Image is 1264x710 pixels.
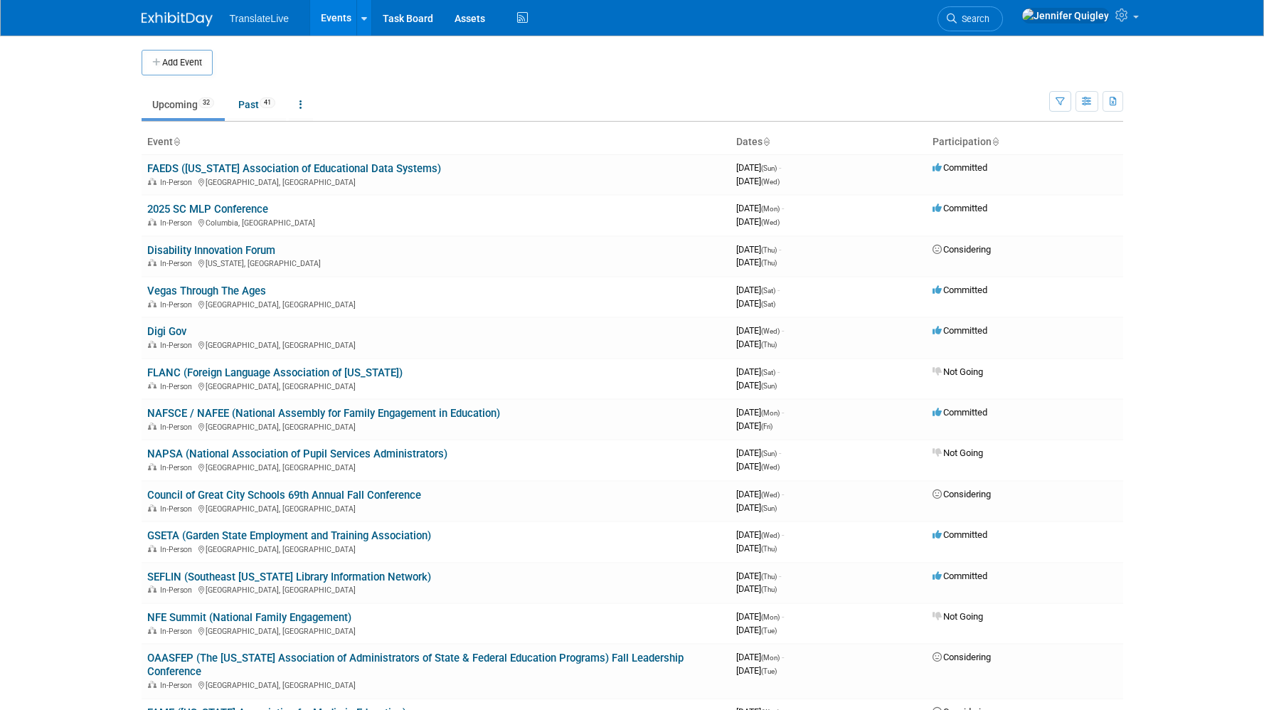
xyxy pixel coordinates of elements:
span: - [782,611,784,622]
span: - [782,407,784,418]
a: Council of Great City Schools 69th Annual Fall Conference [147,489,421,502]
span: [DATE] [736,216,780,227]
a: FAEDS ([US_STATE] Association of Educational Data Systems) [147,162,441,175]
span: (Wed) [761,491,780,499]
span: In-Person [160,681,196,690]
span: (Fri) [761,423,772,430]
span: [DATE] [736,611,784,622]
span: Considering [933,244,991,255]
span: (Sun) [761,382,777,390]
span: (Sun) [761,504,777,512]
span: In-Person [160,504,196,514]
span: Committed [933,285,987,295]
div: [GEOGRAPHIC_DATA], [GEOGRAPHIC_DATA] [147,543,725,554]
span: In-Person [160,627,196,636]
div: [GEOGRAPHIC_DATA], [GEOGRAPHIC_DATA] [147,583,725,595]
span: Committed [933,325,987,336]
img: In-Person Event [148,545,156,552]
span: (Thu) [761,246,777,254]
span: [DATE] [736,529,784,540]
span: In-Person [160,300,196,309]
a: FLANC (Foreign Language Association of [US_STATE]) [147,366,403,379]
span: - [779,447,781,458]
div: [GEOGRAPHIC_DATA], [GEOGRAPHIC_DATA] [147,502,725,514]
img: Jennifer Quigley [1021,8,1110,23]
img: In-Person Event [148,259,156,266]
span: - [782,652,784,662]
div: [GEOGRAPHIC_DATA], [GEOGRAPHIC_DATA] [147,679,725,690]
span: [DATE] [736,203,784,213]
span: Committed [933,407,987,418]
a: Sort by Event Name [173,136,180,147]
img: In-Person Event [148,300,156,307]
span: [DATE] [736,489,784,499]
span: [DATE] [736,543,777,553]
img: In-Person Event [148,627,156,634]
img: In-Person Event [148,341,156,348]
span: (Thu) [761,573,777,581]
a: Sort by Participation Type [992,136,999,147]
span: [DATE] [736,162,781,173]
a: 2025 SC MLP Conference [147,203,268,216]
span: In-Person [160,259,196,268]
span: [DATE] [736,176,780,186]
span: (Mon) [761,409,780,417]
a: Search [938,6,1003,31]
span: 32 [198,97,214,108]
span: (Tue) [761,627,777,635]
span: (Thu) [761,341,777,349]
span: - [779,571,781,581]
button: Add Event [142,50,213,75]
a: NAFSCE / NAFEE (National Assembly for Family Engagement in Education) [147,407,500,420]
span: In-Person [160,586,196,595]
span: Not Going [933,611,983,622]
span: Committed [933,529,987,540]
div: [GEOGRAPHIC_DATA], [GEOGRAPHIC_DATA] [147,461,725,472]
div: [GEOGRAPHIC_DATA], [GEOGRAPHIC_DATA] [147,298,725,309]
a: Sort by Start Date [763,136,770,147]
img: In-Person Event [148,463,156,470]
div: [GEOGRAPHIC_DATA], [GEOGRAPHIC_DATA] [147,176,725,187]
span: (Mon) [761,205,780,213]
span: [DATE] [736,447,781,458]
span: (Wed) [761,531,780,539]
span: [DATE] [736,407,784,418]
img: In-Person Event [148,382,156,389]
span: - [782,203,784,213]
span: - [782,325,784,336]
a: OAASFEP (The [US_STATE] Association of Administrators of State & Federal Education Programs) Fall... [147,652,684,678]
a: GSETA (Garden State Employment and Training Association) [147,529,431,542]
div: [GEOGRAPHIC_DATA], [GEOGRAPHIC_DATA] [147,380,725,391]
th: Participation [927,130,1123,154]
th: Dates [731,130,927,154]
span: Considering [933,489,991,499]
span: (Thu) [761,586,777,593]
span: Committed [933,203,987,213]
span: (Tue) [761,667,777,675]
span: (Wed) [761,218,780,226]
a: Disability Innovation Forum [147,244,275,257]
span: [DATE] [736,665,777,676]
a: Digi Gov [147,325,186,338]
a: NAPSA (National Association of Pupil Services Administrators) [147,447,447,460]
span: [DATE] [736,244,781,255]
span: (Wed) [761,463,780,471]
span: [DATE] [736,571,781,581]
img: In-Person Event [148,504,156,512]
span: (Sat) [761,300,775,308]
span: [DATE] [736,625,777,635]
img: In-Person Event [148,178,156,185]
span: Not Going [933,366,983,377]
div: [US_STATE], [GEOGRAPHIC_DATA] [147,257,725,268]
span: [DATE] [736,257,777,267]
span: [DATE] [736,366,780,377]
span: In-Person [160,178,196,187]
span: (Mon) [761,654,780,662]
a: Past41 [228,91,286,118]
span: In-Person [160,341,196,350]
span: In-Person [160,382,196,391]
div: [GEOGRAPHIC_DATA], [GEOGRAPHIC_DATA] [147,339,725,350]
img: In-Person Event [148,423,156,430]
img: ExhibitDay [142,12,213,26]
span: Considering [933,652,991,662]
